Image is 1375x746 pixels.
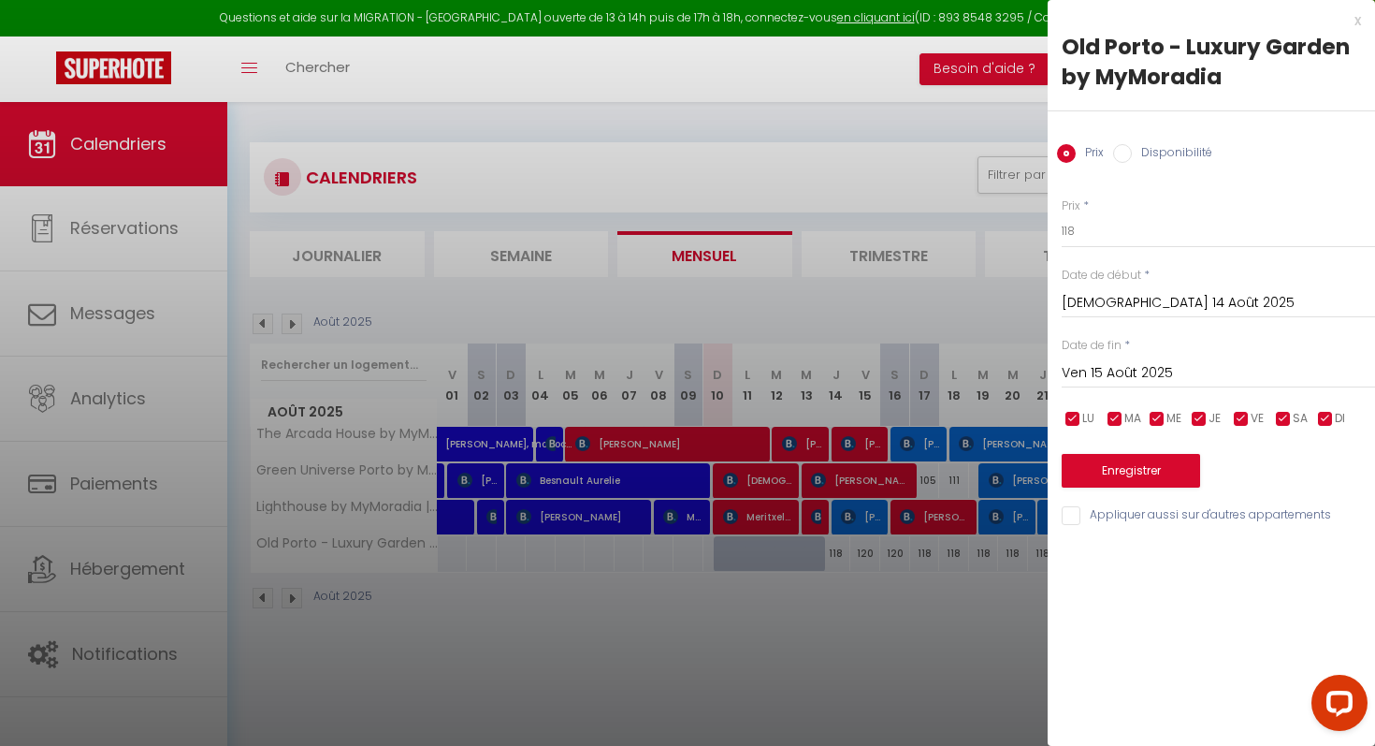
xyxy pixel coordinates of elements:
span: ME [1166,410,1181,428]
label: Disponibilité [1132,144,1212,165]
label: Date de début [1062,267,1141,285]
span: VE [1251,410,1264,428]
iframe: LiveChat chat widget [1296,667,1375,746]
span: LU [1082,410,1094,428]
span: SA [1293,410,1308,428]
span: JE [1209,410,1221,428]
span: DI [1335,410,1345,428]
button: Enregistrer [1062,454,1200,488]
div: Old Porto - Luxury Garden by MyMoradia [1062,32,1361,92]
label: Date de fin [1062,337,1122,355]
label: Prix [1062,197,1080,215]
span: MA [1124,410,1141,428]
label: Prix [1076,144,1104,165]
div: x [1048,9,1361,32]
